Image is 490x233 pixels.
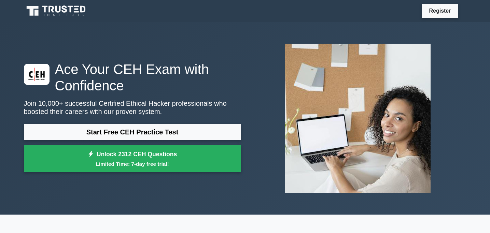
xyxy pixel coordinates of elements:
small: Limited Time: 7-day free trial! [32,160,233,168]
h1: Ace Your CEH Exam with Confidence [24,61,241,94]
p: Join 10,000+ successful Certified Ethical Hacker professionals who boosted their careers with our... [24,99,241,116]
a: Start Free CEH Practice Test [24,124,241,140]
a: Register [425,6,455,15]
a: Unlock 2312 CEH QuestionsLimited Time: 7-day free trial! [24,145,241,173]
